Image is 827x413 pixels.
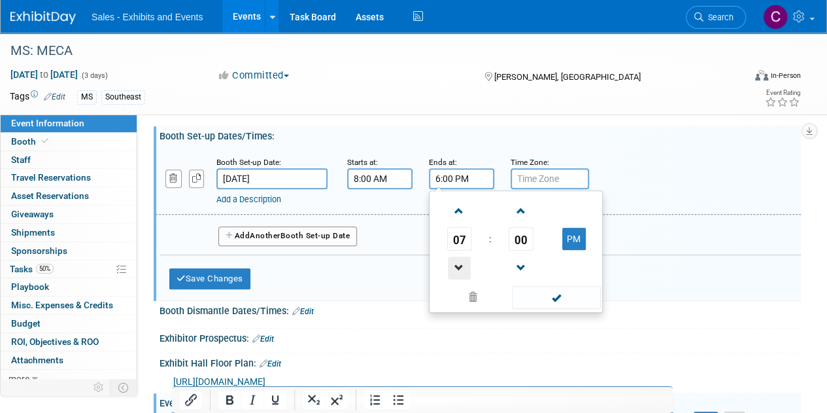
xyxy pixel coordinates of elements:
[1,260,137,278] a: Tasks50%
[755,70,768,81] img: Format-Inperson.png
[11,245,67,256] span: Sponsorships
[160,393,801,410] div: Event Notes:
[60,45,494,58] p: All crates should be unpacked by 2:00 PM [DATE] to allow time for proper storage of crates.
[10,264,54,274] span: Tasks
[11,355,63,365] span: Attachments
[509,194,533,227] a: Increment Minute
[770,71,801,81] div: In-Person
[44,92,65,101] a: Edit
[511,158,549,167] small: Time Zone:
[1,296,137,314] a: Misc. Expenses & Credits
[8,5,494,18] p: Exhibitor Hours
[1,187,137,205] a: Asset Reservations
[486,227,494,251] td: :
[11,300,113,310] span: Misc. Expenses & Credits
[34,137,494,150] p: Exhibitor Breakdown
[1,278,137,296] a: Playbook
[511,168,589,189] input: Time Zone
[429,158,457,167] small: Ends at:
[11,281,49,292] span: Playbook
[1,351,137,369] a: Attachments
[347,168,413,189] input: Start Time
[34,18,494,31] p: Exhibitor Setup
[11,172,91,183] span: Travel Reservations
[42,137,48,145] i: Booth reservation complete
[1,133,137,151] a: Booth
[11,318,41,329] span: Budget
[160,301,801,318] div: Booth Dismantle Dates/Times:
[80,71,108,80] span: (3 days)
[509,251,533,284] a: Decrement Minute
[1,169,137,187] a: Travel Reservations
[216,194,281,204] a: Add a Description
[1,242,137,260] a: Sponsorships
[8,373,29,384] span: more
[160,329,801,346] div: Exhibitor Prospectus:
[292,307,314,316] a: Edit
[34,71,494,84] p: Exhibit Hall Hours
[216,158,281,167] small: Booth Set-up Date:
[212,69,294,82] button: Committed
[110,379,137,396] td: Toggle Event Tabs
[347,158,378,167] small: Starts at:
[1,315,137,332] a: Budget
[494,72,640,82] span: [PERSON_NAME], [GEOGRAPHIC_DATA]
[92,12,203,22] span: Sales - Exhibits and Events
[511,289,601,308] a: Done
[252,334,274,344] a: Edit
[11,209,54,219] span: Giveaways
[38,69,50,80] span: to
[160,353,801,370] div: Exhibit Hall Floor Plan:
[218,226,357,246] button: AddAnotherBooth Set-up Date
[60,98,494,111] p: [DATE] 8:30 AM to 4:30 PM
[11,118,84,128] span: Event Information
[60,150,494,163] p: Please do not breakdown before 11:00 AM [DATE][DATE]
[765,90,800,96] div: Event Rating
[7,5,494,176] body: Rich Text Area. Press ALT-0 for help.
[216,168,328,189] input: Date
[562,228,586,250] button: PM
[60,163,494,176] p: A representative from Convention Display Services will be available to retrieve stored crates and...
[36,264,54,274] span: 50%
[763,5,788,29] img: Christine Lurz
[160,126,801,143] div: Booth Set-up Dates/Times:
[11,227,55,238] span: Shipments
[10,11,76,24] img: ExhibitDay
[686,6,746,29] a: Search
[447,194,472,227] a: Increment Hour
[60,111,494,124] p: [DATE] 7:30 AM to 11:00 AM
[169,268,250,289] button: Save Changes
[11,136,51,147] span: Booth
[11,190,89,201] span: Asset Reservations
[60,84,494,97] p: [DATE] 8:30 - 9:30 Exhibit Hall Grand Opening
[260,359,281,368] a: Edit
[101,90,145,104] div: Southeast
[11,154,31,165] span: Staff
[11,336,99,347] span: ROI, Objectives & ROO
[447,227,472,251] span: Pick Hour
[77,90,97,104] div: MS
[1,370,137,387] a: more
[88,379,110,396] td: Personalize Event Tab Strip
[685,68,801,88] div: Event Format
[509,227,533,251] span: Pick Minute
[1,115,137,132] a: Event Information
[1,206,137,223] a: Giveaways
[703,12,734,22] span: Search
[6,39,734,63] div: MS: MECA
[60,31,494,45] p: [DATE] 8:00 AM – 4:00 PM
[10,90,65,105] td: Tags
[1,151,137,169] a: Staff
[432,289,513,307] a: Clear selection
[1,224,137,242] a: Shipments
[250,231,280,240] span: Another
[173,376,265,387] a: [URL][DOMAIN_NAME]
[10,69,78,81] span: [DATE] [DATE]
[1,333,137,351] a: ROI, Objectives & ROO
[429,168,494,189] input: End Time
[447,251,472,284] a: Decrement Hour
